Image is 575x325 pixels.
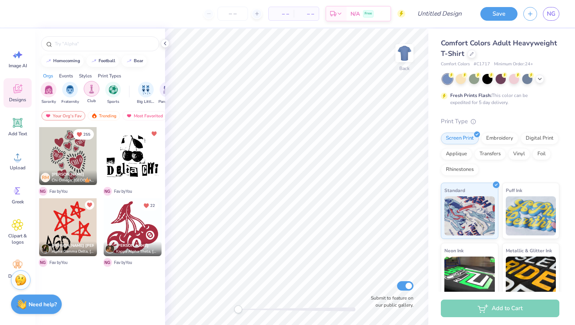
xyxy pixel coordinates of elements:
[45,59,52,63] img: trend_line.gif
[41,55,84,67] button: homecoming
[481,133,518,144] div: Embroidery
[137,99,155,105] span: Big Little Reveal
[298,10,314,18] span: – –
[122,55,147,67] button: bear
[50,189,68,194] span: Fav by You
[84,81,99,104] div: filter for Club
[149,129,159,138] button: Unlike
[114,260,132,266] span: Fav by You
[54,40,154,48] input: Try "Alpha"
[83,133,90,136] span: 255
[158,82,176,105] div: filter for Parent's Weekend
[508,148,530,160] div: Vinyl
[367,294,413,309] label: Submit to feature on our public gallery.
[441,38,557,58] span: Comfort Colors Adult Heavyweight T-Shirt
[79,72,92,79] div: Styles
[506,196,556,235] img: Puff Ink
[41,173,50,182] div: RM
[91,59,97,63] img: trend_line.gif
[444,186,465,194] span: Standard
[137,82,155,105] button: filter button
[474,148,506,160] div: Transfers
[116,243,149,248] span: [PERSON_NAME]
[116,249,158,255] span: Kappa Alpha Theta, [US_STATE][GEOGRAPHIC_DATA]
[217,7,248,21] input: – –
[39,258,47,267] span: N G
[109,85,118,94] img: Sports Image
[134,59,143,63] div: bear
[441,133,479,144] div: Screen Print
[444,196,495,235] img: Standard
[107,99,119,105] span: Sports
[441,164,479,176] div: Rhinestones
[41,82,56,105] button: filter button
[506,257,556,296] img: Metallic & Glitter Ink
[150,204,155,208] span: 22
[444,257,495,296] img: Neon Ink
[50,260,68,266] span: Fav by You
[45,113,51,119] img: most_fav.gif
[41,111,85,120] div: Your Org's Fav
[9,63,27,69] span: Image AI
[53,59,80,63] div: homecoming
[158,82,176,105] button: filter button
[98,72,121,79] div: Print Types
[494,61,533,68] span: Minimum Order: 24 +
[52,243,118,248] span: [PERSON_NAME] [PERSON_NAME]
[474,61,490,68] span: # C1717
[43,72,53,79] div: Orgs
[41,82,56,105] div: filter for Sorority
[84,82,99,105] button: filter button
[99,59,115,63] div: football
[8,273,27,279] span: Decorate
[140,200,158,211] button: Unlike
[103,187,112,196] span: N G
[52,178,94,183] span: Chi Omega, [GEOGRAPHIC_DATA]
[88,111,120,120] div: Trending
[444,246,464,255] span: Neon Ink
[122,111,167,120] div: Most Favorited
[350,10,360,18] span: N/A
[543,7,559,21] a: NG
[52,249,94,255] span: Alpha Gamma Delta, [GEOGRAPHIC_DATA][US_STATE]
[521,133,559,144] div: Digital Print
[532,148,551,160] div: Foil
[105,82,121,105] div: filter for Sports
[163,85,172,94] img: Parent's Weekend Image
[158,99,176,105] span: Parent's Weekend
[105,82,121,105] button: filter button
[397,45,412,61] img: Back
[5,233,31,245] span: Clipart & logos
[142,85,150,94] img: Big Little Reveal Image
[480,7,517,21] button: Save
[66,85,74,94] img: Fraternity Image
[29,301,57,308] strong: Need help?
[450,92,546,106] div: This color can be expedited for 5 day delivery.
[41,99,56,105] span: Sorority
[87,84,96,93] img: Club Image
[39,187,47,196] span: N G
[44,85,53,94] img: Sorority Image
[59,72,73,79] div: Events
[61,99,79,105] span: Fraternity
[52,172,84,177] span: [PERSON_NAME]
[365,11,372,16] span: Free
[506,186,522,194] span: Puff Ink
[73,129,94,140] button: Unlike
[441,148,472,160] div: Applique
[61,82,79,105] button: filter button
[12,199,24,205] span: Greek
[441,117,559,126] div: Print Type
[9,97,26,103] span: Designs
[87,98,96,104] span: Club
[126,59,132,63] img: trend_line.gif
[137,82,155,105] div: filter for Big Little Reveal
[10,165,25,171] span: Upload
[450,92,492,99] strong: Fresh Prints Flash:
[61,82,79,105] div: filter for Fraternity
[547,9,555,18] span: NG
[8,131,27,137] span: Add Text
[86,55,119,67] button: football
[103,258,112,267] span: N G
[126,113,132,119] img: most_fav.gif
